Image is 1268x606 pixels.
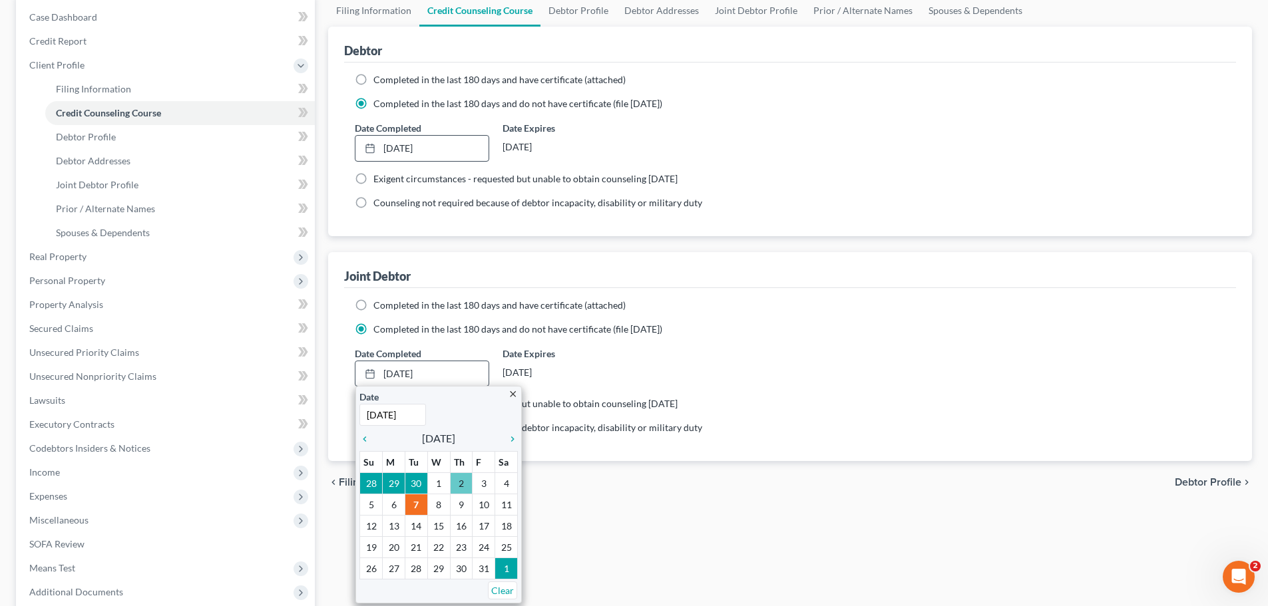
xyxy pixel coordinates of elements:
[450,516,473,537] td: 16
[56,179,138,190] span: Joint Debtor Profile
[473,452,495,473] th: F
[29,466,60,478] span: Income
[355,347,421,361] label: Date Completed
[19,388,315,412] a: Lawsuits
[328,477,422,488] button: chevron_left Filing Information
[45,101,315,125] a: Credit Counseling Course
[1175,477,1252,488] button: Debtor Profile chevron_right
[373,299,626,311] span: Completed in the last 180 days and have certificate (attached)
[503,135,636,159] div: [DATE]
[360,473,383,494] td: 28
[473,537,495,558] td: 24
[359,434,377,444] i: chevron_left
[45,173,315,197] a: Joint Debtor Profile
[383,537,405,558] td: 20
[473,473,495,494] td: 3
[359,430,377,446] a: chevron_left
[19,317,315,341] a: Secured Claims
[29,538,85,549] span: SOFA Review
[450,452,473,473] th: Th
[373,98,662,109] span: Completed in the last 180 days and do not have certificate (file [DATE])
[503,347,636,361] label: Date Expires
[56,155,130,166] span: Debtor Addresses
[450,473,473,494] td: 2
[29,586,123,597] span: Additional Documents
[360,452,383,473] th: Su
[405,558,427,579] td: 28
[56,83,131,94] span: Filing Information
[405,473,427,494] td: 30
[450,494,473,516] td: 9
[503,121,636,135] label: Date Expires
[373,197,702,208] span: Counseling not required because of debtor incapacity, disability or military duty
[501,430,518,446] a: chevron_right
[29,418,114,430] span: Executory Contracts
[383,473,405,494] td: 29
[19,532,315,556] a: SOFA Review
[339,477,422,488] span: Filing Information
[29,275,105,286] span: Personal Property
[427,452,450,473] th: W
[45,125,315,149] a: Debtor Profile
[29,562,75,573] span: Means Test
[29,394,65,406] span: Lawsuits
[355,136,488,161] a: [DATE]
[56,107,161,118] span: Credit Counseling Course
[19,5,315,29] a: Case Dashboard
[405,537,427,558] td: 21
[405,494,427,516] td: 7
[355,361,488,386] a: [DATE]
[360,494,383,516] td: 5
[359,404,426,426] input: 1/1/2013
[29,11,97,23] span: Case Dashboard
[495,473,518,494] td: 4
[29,299,103,310] span: Property Analysis
[450,537,473,558] td: 23
[495,516,518,537] td: 18
[427,494,450,516] td: 8
[355,121,421,135] label: Date Completed
[503,361,636,384] div: [DATE]
[405,452,427,473] th: Tu
[373,323,662,335] span: Completed in the last 180 days and do not have certificate (file [DATE])
[19,412,315,436] a: Executory Contracts
[373,173,678,184] span: Exigent circumstances - requested but unable to obtain counseling [DATE]
[450,558,473,579] td: 30
[427,516,450,537] td: 15
[29,323,93,334] span: Secured Claims
[29,59,85,71] span: Client Profile
[344,43,382,59] div: Debtor
[56,227,150,238] span: Spouses & Dependents
[29,347,139,358] span: Unsecured Priority Claims
[508,386,518,401] a: close
[56,203,155,214] span: Prior / Alternate Names
[473,516,495,537] td: 17
[45,149,315,173] a: Debtor Addresses
[495,452,518,473] th: Sa
[427,473,450,494] td: 1
[360,537,383,558] td: 19
[508,389,518,399] i: close
[29,514,89,526] span: Miscellaneous
[19,341,315,365] a: Unsecured Priority Claims
[56,131,116,142] span: Debtor Profile
[473,558,495,579] td: 31
[1241,477,1252,488] i: chevron_right
[1223,561,1255,593] iframe: Intercom live chat
[383,516,405,537] td: 13
[405,516,427,537] td: 14
[29,442,150,454] span: Codebtors Insiders & Notices
[1175,477,1241,488] span: Debtor Profile
[427,537,450,558] td: 22
[373,422,702,433] span: Counseling not required because of debtor incapacity, disability or military duty
[383,452,405,473] th: M
[360,516,383,537] td: 12
[383,494,405,516] td: 6
[328,477,339,488] i: chevron_left
[29,371,156,382] span: Unsecured Nonpriority Claims
[344,268,411,284] div: Joint Debtor
[373,74,626,85] span: Completed in the last 180 days and have certificate (attached)
[495,558,518,579] td: 1
[473,494,495,516] td: 10
[19,293,315,317] a: Property Analysis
